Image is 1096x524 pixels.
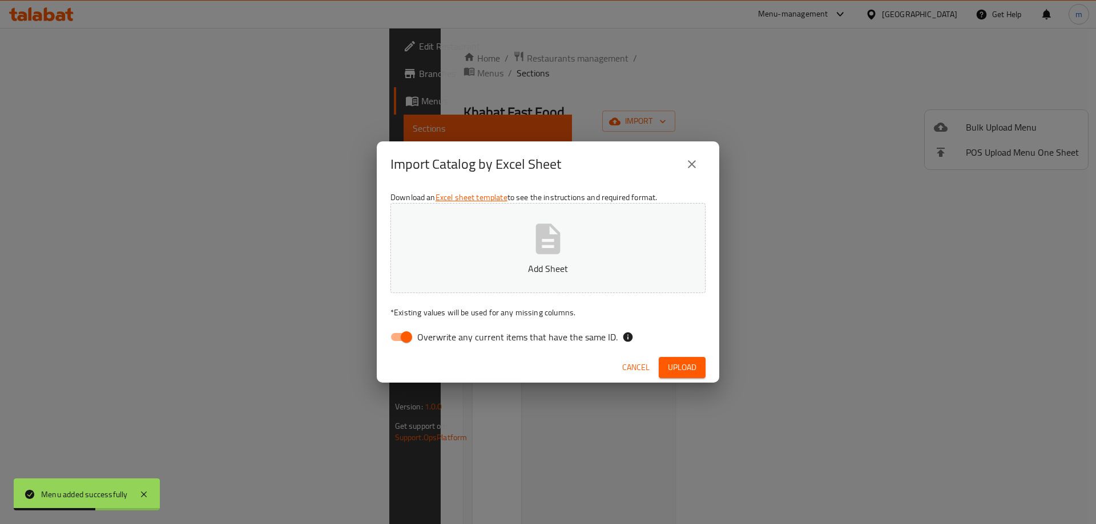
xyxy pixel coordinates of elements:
svg: If the overwrite option isn't selected, then the items that match an existing ID will be ignored ... [622,331,634,343]
button: Cancel [618,357,654,378]
a: Excel sheet template [436,190,507,205]
p: Add Sheet [408,262,688,275]
h2: Import Catalog by Excel Sheet [390,155,561,173]
span: Cancel [622,360,650,375]
button: Add Sheet [390,203,706,293]
span: Upload [668,360,696,375]
div: Menu added successfully [41,488,128,501]
button: close [678,151,706,178]
div: Download an to see the instructions and required format. [377,187,719,352]
button: Upload [659,357,706,378]
p: Existing values will be used for any missing columns. [390,307,706,318]
span: Overwrite any current items that have the same ID. [417,330,618,344]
